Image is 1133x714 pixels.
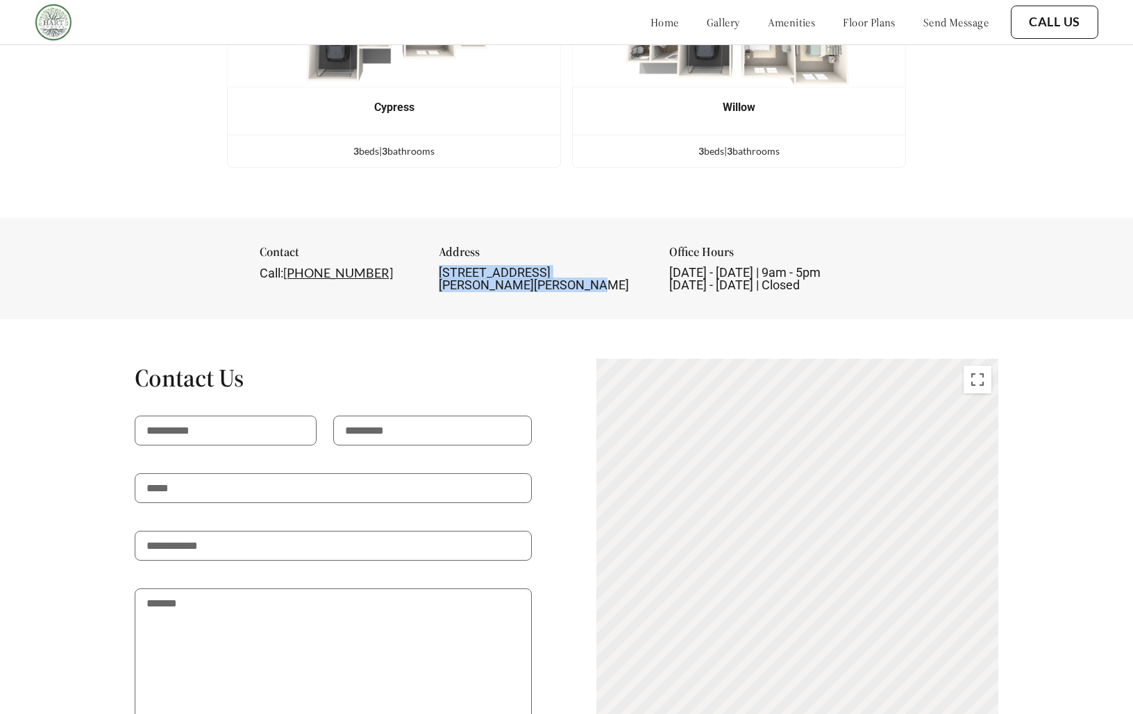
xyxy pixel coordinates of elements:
[669,278,800,292] span: [DATE] - [DATE] | Closed
[1029,15,1080,30] a: Call Us
[283,265,393,280] a: [PHONE_NUMBER]
[439,246,644,266] div: Address
[727,145,732,157] span: 3
[669,246,874,266] div: Office Hours
[651,15,679,29] a: home
[439,266,644,291] div: [STREET_ADDRESS][PERSON_NAME][PERSON_NAME]
[698,145,704,157] span: 3
[35,3,72,41] img: Company logo
[964,366,991,393] button: Toggle fullscreen view
[923,15,989,29] a: send message
[843,15,896,29] a: floor plans
[1011,6,1098,39] button: Call Us
[260,246,413,266] div: Contact
[768,15,816,29] a: amenities
[669,266,874,291] div: [DATE] - [DATE] | 9am - 5pm
[260,266,283,280] span: Call:
[573,144,905,159] div: bed s | bathroom s
[594,101,884,114] div: Willow
[353,145,359,157] span: 3
[249,101,539,114] div: Cypress
[382,145,387,157] span: 3
[707,15,740,29] a: gallery
[135,362,532,393] h1: Contact Us
[228,144,560,159] div: bed s | bathroom s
